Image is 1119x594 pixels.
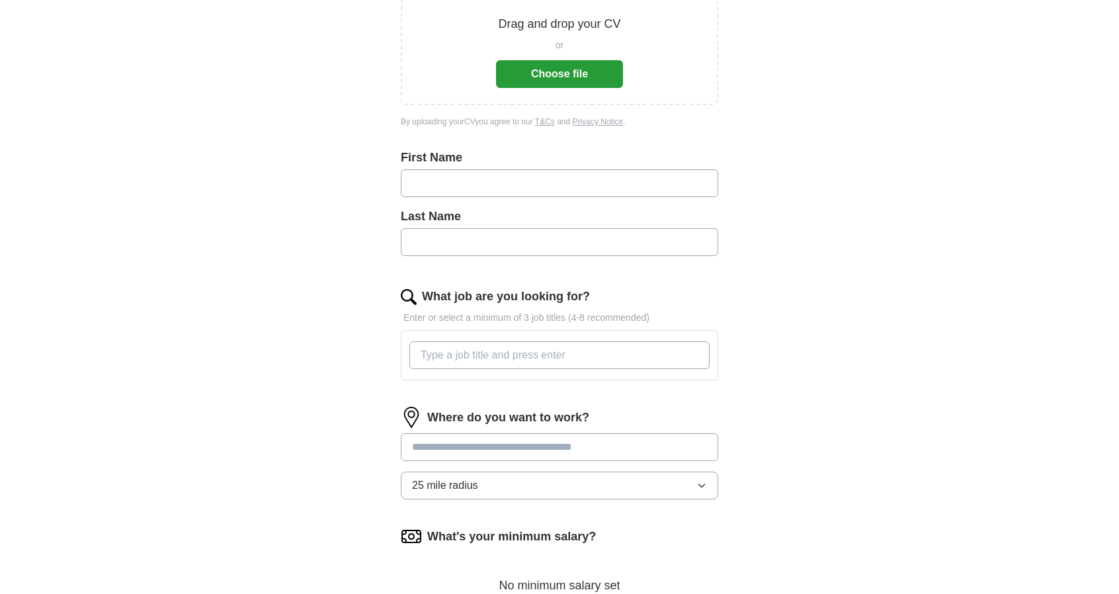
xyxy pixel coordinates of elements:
[401,311,718,325] p: Enter or select a minimum of 3 job titles (4-8 recommended)
[401,208,718,226] label: Last Name
[422,288,590,306] label: What job are you looking for?
[401,289,417,305] img: search.png
[401,116,718,128] div: By uploading your CV you agree to our and .
[401,472,718,499] button: 25 mile radius
[412,478,478,493] span: 25 mile radius
[496,60,623,88] button: Choose file
[535,117,555,126] a: T&Cs
[498,15,620,33] p: Drag and drop your CV
[401,407,422,428] img: location.png
[409,341,710,369] input: Type a job title and press enter
[556,38,563,52] span: or
[573,117,624,126] a: Privacy Notice
[427,409,589,427] label: Where do you want to work?
[427,528,596,546] label: What's your minimum salary?
[401,526,422,547] img: salary.png
[401,149,718,167] label: First Name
